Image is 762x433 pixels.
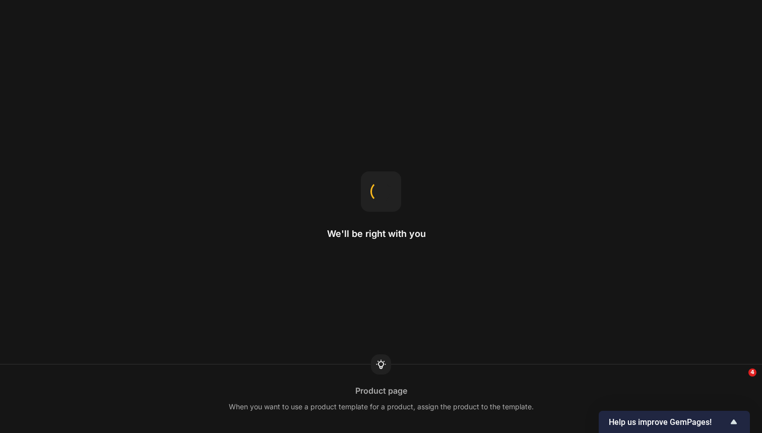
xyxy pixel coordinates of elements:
button: Show survey - Help us improve GemPages! [609,416,740,428]
span: 4 [748,368,756,377]
h2: We'll be right with you [327,228,435,240]
iframe: Intercom live chat [728,384,752,408]
div: Product page [355,385,407,397]
div: When you want to use a product template for a product, assign the product to the template. [229,401,534,413]
span: Help us improve GemPages! [609,417,728,427]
